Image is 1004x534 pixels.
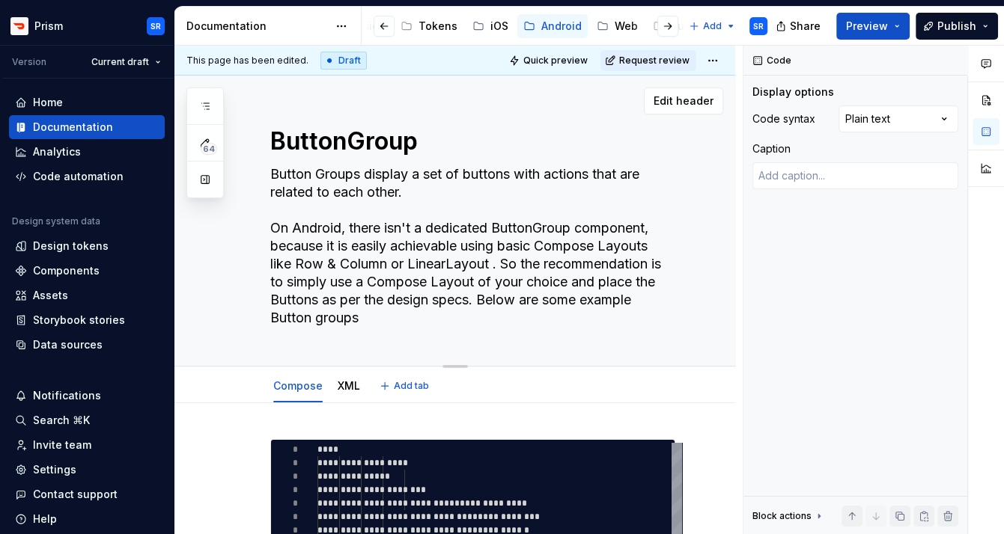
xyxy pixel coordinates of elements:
[33,388,101,403] div: Notifications
[419,19,457,34] div: Tokens
[9,482,165,506] button: Contact support
[752,85,834,99] div: Display options
[332,369,366,401] div: XML
[201,143,217,155] span: 64
[9,507,165,531] button: Help
[752,506,825,527] div: Block actions
[273,379,323,392] a: Compose
[9,333,165,357] a: Data sources
[790,19,821,34] span: Share
[937,19,976,34] span: Publish
[375,375,436,396] button: Add tab
[267,123,672,159] textarea: ButtonGroup
[836,13,910,40] button: Preview
[752,510,812,522] div: Block actions
[846,19,888,34] span: Preview
[505,50,594,71] button: Quick preview
[12,56,46,68] div: Version
[9,90,165,114] a: Home
[33,413,90,428] div: Search ⌘K
[267,162,672,330] textarea: Button Groups display a set of buttons with actions that are related to each other. On Android, t...
[703,20,722,32] span: Add
[33,263,100,278] div: Components
[33,313,125,328] div: Storybook stories
[768,13,830,40] button: Share
[33,239,109,254] div: Design tokens
[320,52,367,70] div: Draft
[267,369,329,401] div: Compose
[523,55,588,67] span: Quick preview
[33,95,63,110] div: Home
[85,52,168,73] button: Current draft
[541,19,582,34] div: Android
[9,115,165,139] a: Documentation
[916,13,998,40] button: Publish
[9,165,165,188] a: Code automation
[33,120,113,135] div: Documentation
[34,19,63,34] div: Prism
[753,20,764,32] div: SR
[91,56,149,68] span: Current draft
[9,234,165,258] a: Design tokens
[33,512,57,527] div: Help
[517,14,588,38] a: Android
[9,283,165,307] a: Assets
[615,19,638,34] div: Web
[150,20,161,32] div: SR
[33,438,91,452] div: Invite team
[186,19,328,34] div: Documentation
[644,88,723,114] button: Edit header
[9,259,165,283] a: Components
[10,17,28,35] img: bd52d190-91a7-4889-9e90-eccda45865b1.png
[9,140,165,164] a: Analytics
[395,14,463,38] a: Tokens
[33,169,124,184] div: Code automation
[186,55,308,67] span: This page has been edited.
[33,487,118,502] div: Contact support
[752,141,791,156] div: Caption
[466,14,514,38] a: iOS
[9,384,165,408] button: Notifications
[9,433,165,457] a: Invite team
[9,458,165,482] a: Settings
[591,14,644,38] a: Web
[12,215,100,227] div: Design system data
[394,380,429,392] span: Add tab
[9,408,165,432] button: Search ⌘K
[33,288,68,303] div: Assets
[3,10,171,42] button: PrismSR
[338,379,360,392] a: XML
[9,308,165,332] a: Storybook stories
[654,93,714,108] span: Edit header
[490,19,508,34] div: iOS
[33,337,103,352] div: Data sources
[752,111,815,126] div: Code syntax
[262,11,573,41] div: Page tree
[684,16,740,37] button: Add
[33,144,81,159] div: Analytics
[33,462,76,477] div: Settings
[619,55,690,67] span: Request review
[600,50,696,71] button: Request review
